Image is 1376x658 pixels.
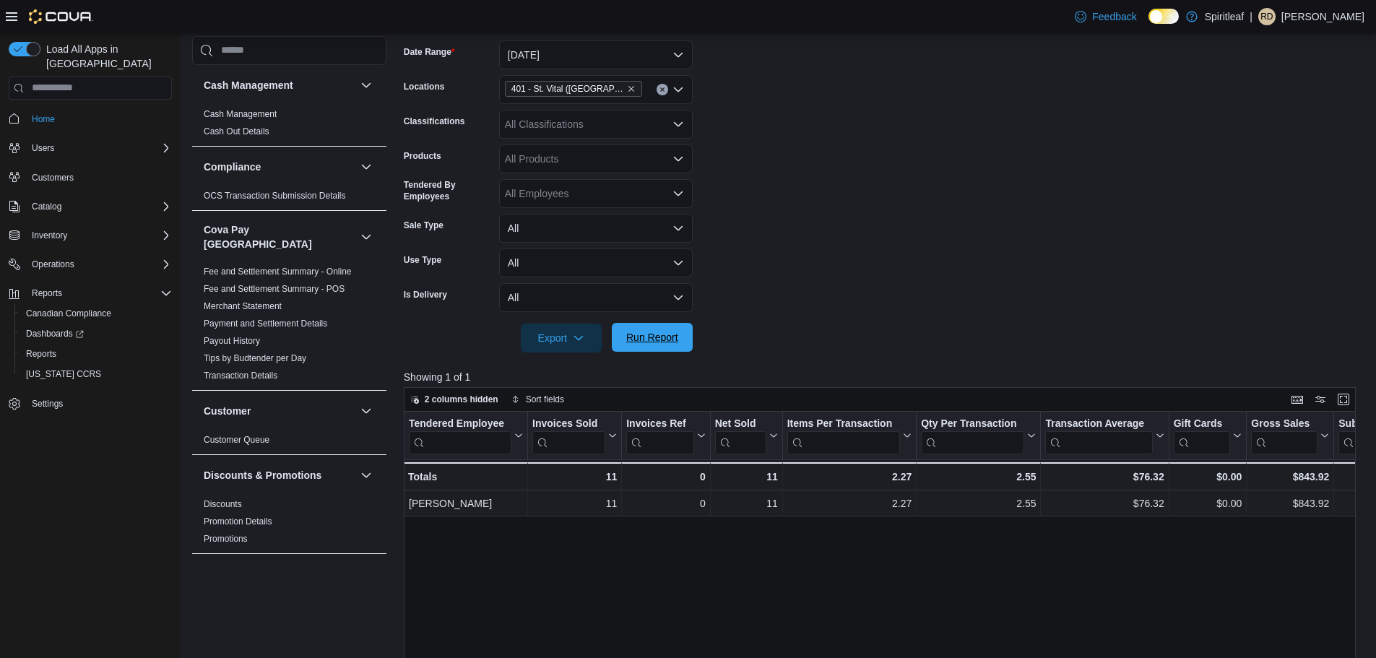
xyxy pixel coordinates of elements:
h3: Discounts & Promotions [204,468,321,482]
button: Compliance [204,160,355,174]
label: Locations [404,81,445,92]
span: Home [26,110,172,128]
button: 2 columns hidden [404,391,504,408]
div: 2.55 [921,468,1036,485]
span: Feedback [1092,9,1136,24]
button: Enter fullscreen [1335,391,1352,408]
div: Tendered Employee [409,417,511,454]
a: Dashboards [20,325,90,342]
a: Payout History [204,336,260,346]
a: Customers [26,169,79,186]
div: Cova Pay [GEOGRAPHIC_DATA] [192,263,386,390]
span: Catalog [26,198,172,215]
span: Fee and Settlement Summary - Online [204,266,352,277]
button: Reports [14,344,178,364]
button: Cova Pay [GEOGRAPHIC_DATA] [358,228,375,246]
button: Export [521,324,602,352]
button: Remove 401 - St. Vital (Winnipeg) from selection in this group [627,85,636,93]
span: Customers [32,172,74,183]
a: Payment and Settlement Details [204,319,327,329]
div: Gift Card Sales [1173,417,1230,454]
label: Is Delivery [404,289,447,300]
button: All [499,214,693,243]
a: Promotion Details [204,516,272,527]
button: [DATE] [499,40,693,69]
span: Customer Queue [204,434,269,446]
a: Discounts [204,499,242,509]
a: Reports [20,345,62,363]
button: Reports [3,283,178,303]
button: Users [3,138,178,158]
div: Transaction Average [1045,417,1152,430]
button: Open list of options [672,84,684,95]
div: Invoices Ref [626,417,693,430]
a: Fee and Settlement Summary - POS [204,284,345,294]
div: Invoices Sold [532,417,605,454]
div: Net Sold [714,417,766,430]
div: Items Per Transaction [787,417,900,454]
a: Dashboards [14,324,178,344]
div: Ravi D [1258,8,1276,25]
span: Load All Apps in [GEOGRAPHIC_DATA] [40,42,172,71]
span: Canadian Compliance [20,305,172,322]
span: Reports [20,345,172,363]
span: Inventory [32,230,67,241]
span: RD [1260,8,1273,25]
div: 11 [532,468,617,485]
a: Transaction Details [204,371,277,381]
button: Customers [3,167,178,188]
div: Compliance [192,187,386,210]
button: Customer [358,402,375,420]
div: Tendered Employee [409,417,511,430]
div: $0.00 [1173,468,1242,485]
div: Invoices Sold [532,417,605,430]
span: Users [26,139,172,157]
nav: Complex example [9,103,172,452]
span: Reports [32,287,62,299]
p: [PERSON_NAME] [1281,8,1364,25]
span: Reports [26,285,172,302]
a: Customer Queue [204,435,269,445]
span: Settings [26,394,172,412]
div: Qty Per Transaction [921,417,1024,454]
div: 2.27 [787,495,912,512]
button: Operations [3,254,178,274]
label: Sale Type [404,220,443,231]
a: OCS Transaction Submission Details [204,191,346,201]
span: Washington CCRS [20,365,172,383]
input: Dark Mode [1148,9,1179,24]
button: Gift Cards [1173,417,1242,454]
div: 0 [626,495,705,512]
button: Home [3,108,178,129]
div: 2.55 [921,495,1036,512]
a: Merchant Statement [204,301,282,311]
button: Clear input [657,84,668,95]
a: Cash Management [204,109,277,119]
button: Catalog [26,198,67,215]
button: Cova Pay [GEOGRAPHIC_DATA] [204,222,355,251]
span: Fee and Settlement Summary - POS [204,283,345,295]
span: 2 columns hidden [425,394,498,405]
label: Use Type [404,254,441,266]
label: Tendered By Employees [404,179,493,202]
div: Gift Cards [1173,417,1230,430]
button: Reports [26,285,68,302]
div: Cash Management [192,105,386,146]
div: $76.32 [1045,468,1164,485]
span: Home [32,113,55,125]
div: Invoices Ref [626,417,693,454]
label: Products [404,150,441,162]
div: 11 [714,468,777,485]
div: Net Sold [714,417,766,454]
button: Inventory [3,225,178,246]
span: Tips by Budtender per Day [204,352,306,364]
button: Inventory [26,227,73,244]
div: Items Per Transaction [787,417,900,430]
div: 0 [626,468,705,485]
button: Sort fields [506,391,570,408]
span: Canadian Compliance [26,308,111,319]
span: 401 - St. Vital ([GEOGRAPHIC_DATA]) [511,82,624,96]
button: Cash Management [358,77,375,94]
